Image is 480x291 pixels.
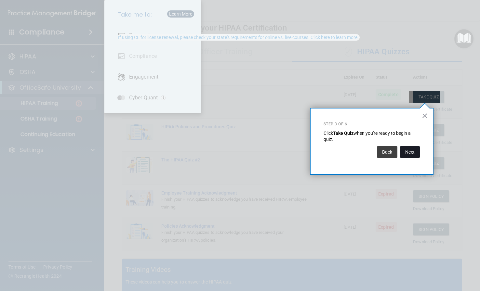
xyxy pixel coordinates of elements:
[324,131,333,136] span: Click
[400,146,420,158] button: Next
[324,121,420,127] p: Step 3 of 6
[377,146,397,158] button: Back
[324,131,412,142] span: when you're ready to begin a quiz.
[367,245,472,271] iframe: Drift Widget Chat Controller
[333,131,353,136] strong: Take Quiz
[422,110,428,121] button: Close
